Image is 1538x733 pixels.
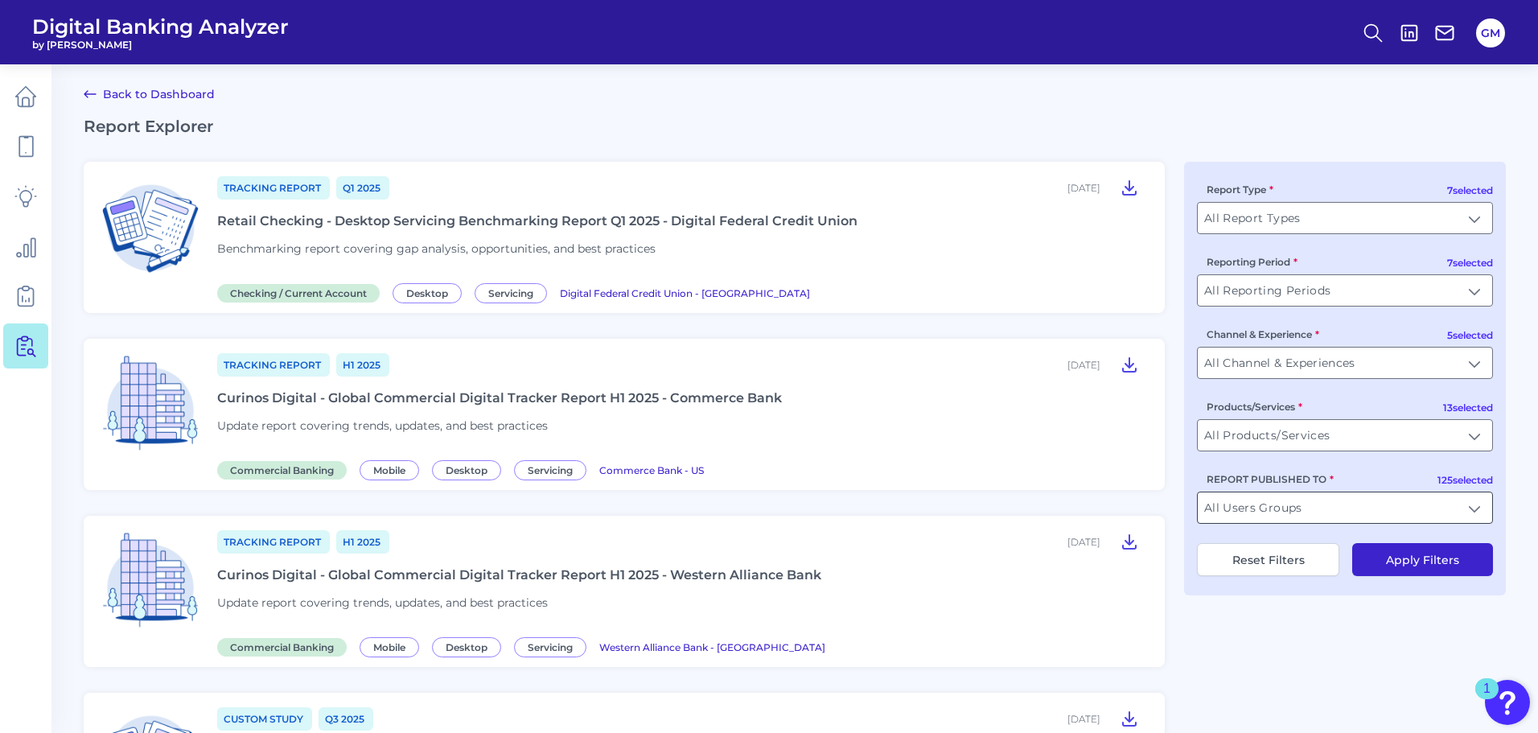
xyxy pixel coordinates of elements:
img: Commercial Banking [97,529,204,636]
div: [DATE] [1067,713,1100,725]
a: Desktop [432,462,508,477]
a: Digital Federal Credit Union - [GEOGRAPHIC_DATA] [560,285,810,300]
label: Products/Services [1207,401,1302,413]
button: Chatbot functionality study - Santander [1113,706,1145,731]
label: REPORT PUBLISHED TO [1207,473,1334,485]
span: Commerce Bank - US [599,464,704,476]
a: Servicing [514,639,593,654]
span: Desktop [393,283,462,303]
a: H1 2025 [336,353,389,377]
a: Western Alliance Bank - [GEOGRAPHIC_DATA] [599,639,825,654]
a: Tracking Report [217,176,330,200]
a: Servicing [514,462,593,477]
div: [DATE] [1067,536,1100,548]
div: Curinos Digital - Global Commercial Digital Tracker Report H1 2025 - Western Alliance Bank [217,567,821,583]
a: Commerce Bank - US [599,462,704,477]
label: Channel & Experience [1207,328,1319,340]
button: Curinos Digital - Global Commercial Digital Tracker Report H1 2025 - Western Alliance Bank [1113,529,1145,554]
button: Reset Filters [1197,543,1339,576]
div: [DATE] [1067,182,1100,194]
a: Tracking Report [217,353,330,377]
label: Reporting Period [1207,256,1297,268]
label: Report Type [1207,183,1273,196]
span: Servicing [514,637,586,657]
span: Commercial Banking [217,638,347,657]
div: [DATE] [1067,359,1100,371]
div: Curinos Digital - Global Commercial Digital Tracker Report H1 2025 - Commerce Bank [217,390,782,406]
a: Back to Dashboard [84,84,215,104]
span: Checking / Current Account [217,284,380,303]
span: Western Alliance Bank - [GEOGRAPHIC_DATA] [599,641,825,653]
img: Commercial Banking [97,352,204,459]
button: Open Resource Center, 1 new notification [1485,680,1530,725]
span: Benchmarking report covering gap analysis, opportunities, and best practices [217,241,656,256]
button: GM [1476,19,1505,47]
span: Mobile [360,460,419,480]
a: Desktop [432,639,508,654]
span: Servicing [475,283,547,303]
a: Commercial Banking [217,462,353,477]
a: Custom Study [217,707,312,731]
span: Digital Banking Analyzer [32,14,289,39]
button: Apply Filters [1352,543,1493,576]
span: Digital Federal Credit Union - [GEOGRAPHIC_DATA] [560,287,810,299]
span: Commercial Banking [217,461,347,480]
button: Curinos Digital - Global Commercial Digital Tracker Report H1 2025 - Commerce Bank [1113,352,1145,377]
a: Q1 2025 [336,176,389,200]
div: Retail Checking - Desktop Servicing Benchmarking Report Q1 2025 - Digital Federal Credit Union [217,213,857,229]
a: Servicing [475,285,553,300]
a: Tracking Report [217,530,330,554]
span: Desktop [432,460,501,480]
span: Servicing [514,460,586,480]
a: Checking / Current Account [217,285,386,300]
a: H1 2025 [336,530,389,554]
a: Q3 2025 [319,707,373,731]
a: Desktop [393,285,468,300]
span: by [PERSON_NAME] [32,39,289,51]
div: 1 [1483,689,1491,710]
span: Update report covering trends, updates, and best practices [217,418,548,433]
a: Commercial Banking [217,639,353,654]
span: Update report covering trends, updates, and best practices [217,595,548,610]
a: Mobile [360,462,426,477]
h2: Report Explorer [84,117,1506,136]
img: Checking / Current Account [97,175,204,282]
span: Desktop [432,637,501,657]
span: Mobile [360,637,419,657]
button: Retail Checking - Desktop Servicing Benchmarking Report Q1 2025 - Digital Federal Credit Union [1113,175,1145,200]
a: Mobile [360,639,426,654]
